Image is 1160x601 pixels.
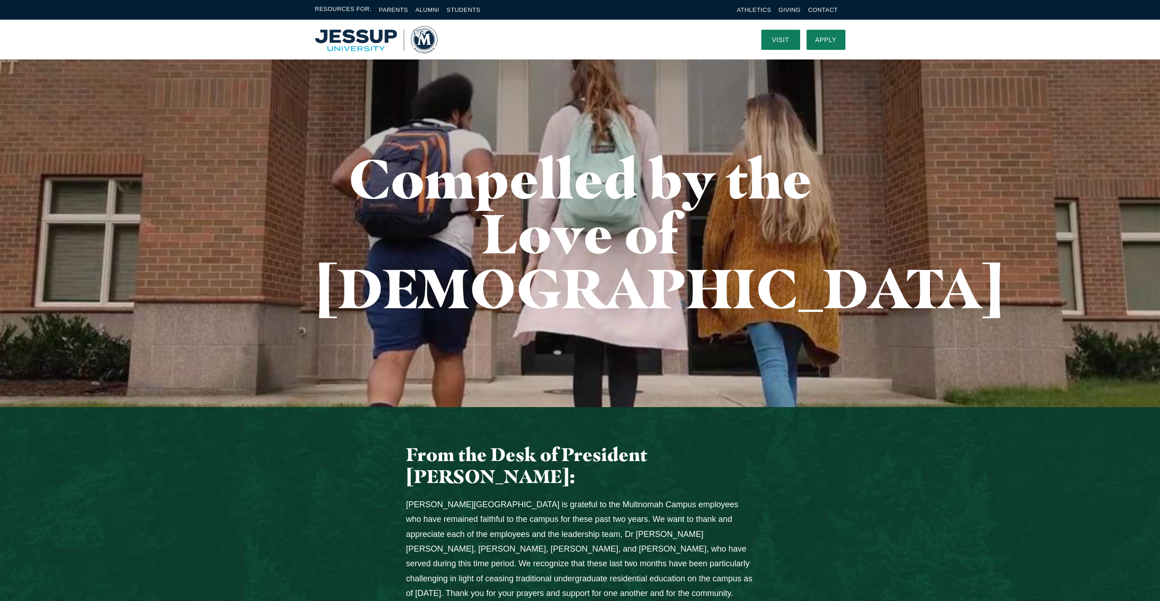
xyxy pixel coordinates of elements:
[315,151,845,316] h1: Compelled by the Love of [DEMOGRAPHIC_DATA]
[415,6,439,13] a: Alumni
[406,443,647,488] span: From the Desk of President [PERSON_NAME]:
[315,26,438,54] a: Home
[315,26,438,54] img: Multnomah University Logo
[737,6,771,13] a: Athletics
[807,30,845,50] a: Apply
[447,6,481,13] a: Students
[779,6,801,13] a: Giving
[761,30,800,50] a: Visit
[406,497,754,601] p: [PERSON_NAME][GEOGRAPHIC_DATA] is grateful to the Multnomah Campus employees who have remained fa...
[379,6,408,13] a: Parents
[315,5,372,15] span: Resources For:
[808,6,838,13] a: Contact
